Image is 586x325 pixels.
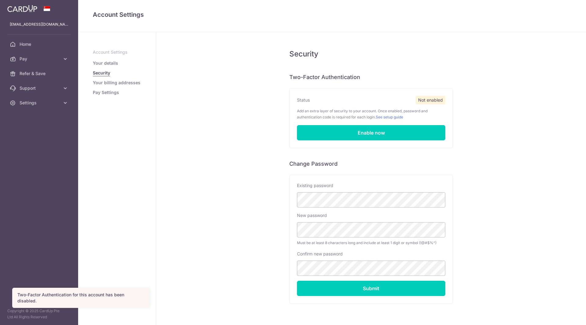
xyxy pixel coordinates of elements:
[93,10,571,20] h4: Account Settings
[289,160,453,168] h6: Change Password
[297,281,445,296] input: Submit
[297,240,445,246] span: Must be at least 8 characters long and include at least 1 digit or symbol (!@#$%^)
[20,56,60,62] span: Pay
[20,70,60,77] span: Refer & Save
[93,80,140,86] a: Your billing addresses
[7,5,37,12] img: CardUp
[376,115,403,119] a: See setup guide
[20,41,60,47] span: Home
[93,89,119,96] a: Pay Settings
[416,96,445,104] span: Not enabled
[93,49,141,55] p: Account Settings
[297,182,333,189] label: Existing password
[297,251,343,257] label: Confirm new password
[297,108,445,120] p: Add an extra layer of security to your account. Once enabled, password and authentication code is...
[17,292,144,304] div: Two-Factor Authentication for this account has been disabled.
[547,307,580,322] iframe: Opens a widget where you can find more information
[10,21,68,27] p: [EMAIL_ADDRESS][DOMAIN_NAME]
[297,212,327,218] label: New password
[297,97,310,103] label: Status
[20,85,60,91] span: Support
[289,74,453,81] h6: Two-Factor Authentication
[93,60,118,66] a: Your details
[289,49,453,59] h5: Security
[297,125,445,140] a: Enable now
[20,100,60,106] span: Settings
[93,70,110,76] a: Security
